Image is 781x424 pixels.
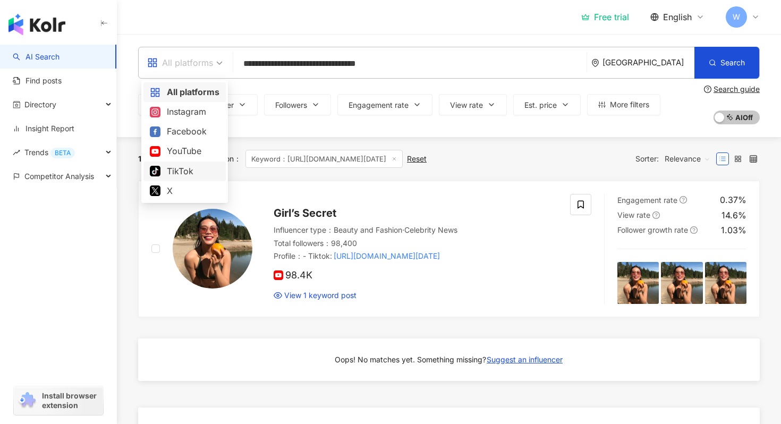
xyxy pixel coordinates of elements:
[720,58,745,67] span: Search
[264,94,331,115] button: Followers
[661,262,702,303] img: post-image
[147,54,213,71] div: All platforms
[486,351,563,368] button: Suggest an influencer
[245,150,403,168] span: Keyword：[URL][DOMAIN_NAME][DATE]
[150,184,219,198] div: X
[610,100,649,109] span: More filters
[524,101,557,109] span: Est. price
[617,196,677,205] span: Engagement rate
[690,226,698,234] span: question-circle
[274,290,356,301] a: View 1 keyword post
[13,52,60,62] a: searchAI Search
[617,210,650,219] span: View rate
[407,155,427,163] div: Reset
[439,94,507,115] button: View rate
[42,391,100,410] span: Install browser extension
[617,262,659,303] img: post-image
[602,58,694,67] div: [GEOGRAPHIC_DATA]
[275,101,307,109] span: Followers
[720,194,746,206] div: 0.37%
[332,250,442,262] mark: [URL][DOMAIN_NAME][DATE]
[274,225,557,235] div: Influencer type ：
[150,145,219,158] div: YouTube
[9,14,65,35] img: logo
[714,85,760,94] div: Search guide
[24,140,75,164] span: Trends
[150,165,219,178] div: TikTok
[24,92,56,116] span: Directory
[150,86,219,99] div: All platforms
[274,207,336,219] span: Girl’s Secret
[303,251,332,260] span: - Tiktok:
[13,149,20,156] span: rise
[587,94,660,115] button: More filters
[694,47,759,79] button: Search
[513,94,581,115] button: Est. price
[733,11,740,23] span: W
[274,238,557,249] div: Total followers ： 98,400
[150,87,160,98] span: appstore
[335,354,486,365] div: Oops! No matches yet. Something missing?
[487,355,563,364] span: Suggest an influencer
[17,392,37,409] img: chrome extension
[147,57,158,68] span: appstore
[150,125,219,138] div: Facebook
[138,94,191,115] button: Type
[721,224,746,236] div: 1.03%
[50,148,75,158] div: BETA
[404,225,457,234] span: Celebrity News
[337,94,432,115] button: Engagement rate
[721,209,746,221] div: 14.6%
[150,105,219,118] div: Instagram
[334,225,402,234] span: Beauty and Fashion
[14,386,103,415] a: chrome extensionInstall browser extension
[635,150,716,167] div: Sorter:
[13,123,74,134] a: Insight Report
[591,59,599,67] span: environment
[663,11,692,23] span: English
[617,225,688,234] span: Follower growth rate
[284,290,356,301] span: View 1 keyword post
[450,101,483,109] span: View rate
[138,155,164,163] div: results
[402,225,404,234] span: ·
[705,262,746,303] img: post-image
[173,209,252,289] img: KOL Avatar
[13,75,62,86] a: Find posts
[138,154,141,163] span: 1
[274,250,442,262] span: Profile ：
[665,150,710,167] span: Relevance
[652,211,660,219] span: question-circle
[138,181,760,317] a: KOL AvatarGirl’s SecretInfluencer type：Beauty and Fashion·Celebrity NewsTotal followers：98,400Pro...
[680,196,687,203] span: question-circle
[274,270,312,281] span: 98.4K
[349,101,409,109] span: Engagement rate
[704,86,711,93] span: question-circle
[581,12,629,22] a: Free trial
[24,164,94,188] span: Competitor Analysis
